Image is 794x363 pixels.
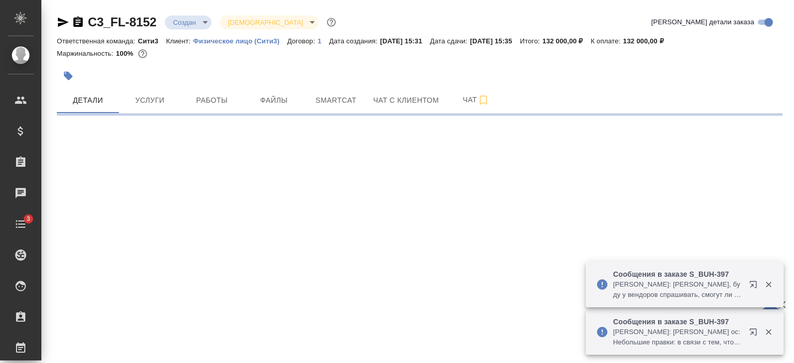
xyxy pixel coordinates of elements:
button: Добавить тэг [57,65,80,87]
span: Чат [451,93,501,106]
p: Клиент: [166,37,193,45]
p: [PERSON_NAME]: [PERSON_NAME] ос: Небольшие правки: в связи с тем, что у производителя часть докум... [613,327,742,348]
span: Работы [187,94,237,107]
p: К оплате: [591,37,623,45]
button: Открыть в новой вкладке [743,322,768,346]
button: 0.00 RUB; [136,47,149,60]
p: 1 [317,37,329,45]
p: [DATE] 15:31 [380,37,430,45]
p: Сити3 [138,37,166,45]
p: 100% [116,50,136,57]
span: Чат с клиентом [373,94,439,107]
p: Ответственная команда: [57,37,138,45]
button: [DEMOGRAPHIC_DATA] [225,18,306,27]
a: Физическое лицо (Сити3) [193,36,287,45]
a: 1 [317,36,329,45]
button: Скопировать ссылку для ЯМессенджера [57,16,69,28]
div: Создан [165,15,211,29]
button: Создан [170,18,199,27]
button: Открыть в новой вкладке [743,274,768,299]
a: 3 [3,211,39,237]
p: Маржинальность: [57,50,116,57]
p: Договор: [287,37,318,45]
div: Создан [220,15,318,29]
button: Доп статусы указывают на важность/срочность заказа [325,15,338,29]
p: Сообщения в заказе S_BUH-397 [613,269,742,279]
span: Файлы [249,94,299,107]
span: Детали [63,94,113,107]
p: Дата создания: [329,37,380,45]
p: Физическое лицо (Сити3) [193,37,287,45]
p: [PERSON_NAME]: [PERSON_NAME], буду у вендоров спрашивать, смогут ли они такого универсала найти [613,279,742,300]
button: Закрыть [758,280,779,289]
svg: Подписаться [477,94,490,106]
button: Скопировать ссылку [72,16,84,28]
span: [PERSON_NAME] детали заказа [651,17,754,27]
p: [DATE] 15:35 [470,37,520,45]
p: Итого: [520,37,542,45]
a: C3_FL-8152 [88,15,157,29]
span: Услуги [125,94,175,107]
p: Дата сдачи: [430,37,470,45]
p: 132 000,00 ₽ [542,37,590,45]
span: 3 [20,214,36,224]
button: Закрыть [758,327,779,337]
p: Сообщения в заказе S_BUH-397 [613,317,742,327]
span: Smartcat [311,94,361,107]
p: 132 000,00 ₽ [623,37,671,45]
